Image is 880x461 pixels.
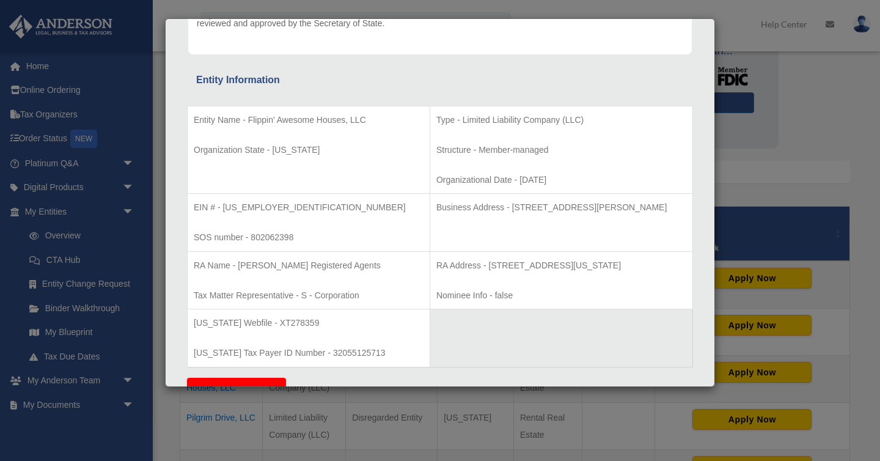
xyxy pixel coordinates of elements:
[194,142,424,158] p: Organization State - [US_STATE]
[436,112,686,128] p: Type - Limited Liability Company (LLC)
[436,172,686,188] p: Organizational Date - [DATE]
[194,315,424,331] p: [US_STATE] Webfile - XT278359
[436,200,686,215] p: Business Address - [STREET_ADDRESS][PERSON_NAME]
[194,230,424,245] p: SOS number - 802062398
[194,345,424,361] p: [US_STATE] Tax Payer ID Number - 32055125713
[436,258,686,273] p: RA Address - [STREET_ADDRESS][US_STATE]
[194,288,424,303] p: Tax Matter Representative - S - Corporation
[194,258,424,273] p: RA Name - [PERSON_NAME] Registered Agents
[196,72,684,89] div: Entity Information
[194,112,424,128] p: Entity Name - Flippin' Awesome Houses, LLC
[194,200,424,215] p: EIN # - [US_EMPLOYER_IDENTIFICATION_NUMBER]
[436,142,686,158] p: Structure - Member-managed
[436,288,686,303] p: Nominee Info - false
